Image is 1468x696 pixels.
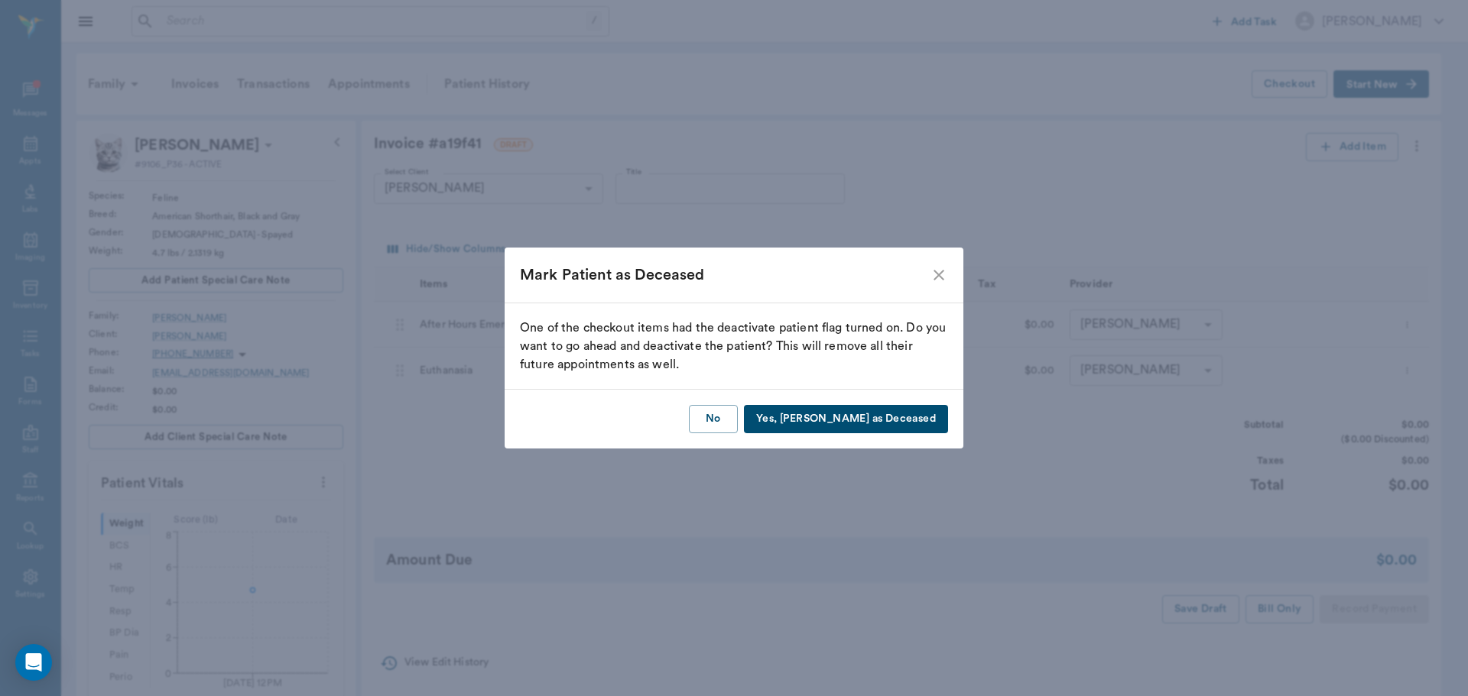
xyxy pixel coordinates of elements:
button: close [930,266,948,284]
div: Open Intercom Messenger [15,644,52,681]
button: Yes, [PERSON_NAME] as Deceased [744,405,948,433]
button: No [689,405,738,433]
div: Mark Patient as Deceased [520,263,930,287]
div: One of the checkout items had the deactivate patient flag turned on. Do you want to go ahead and ... [520,319,948,374]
